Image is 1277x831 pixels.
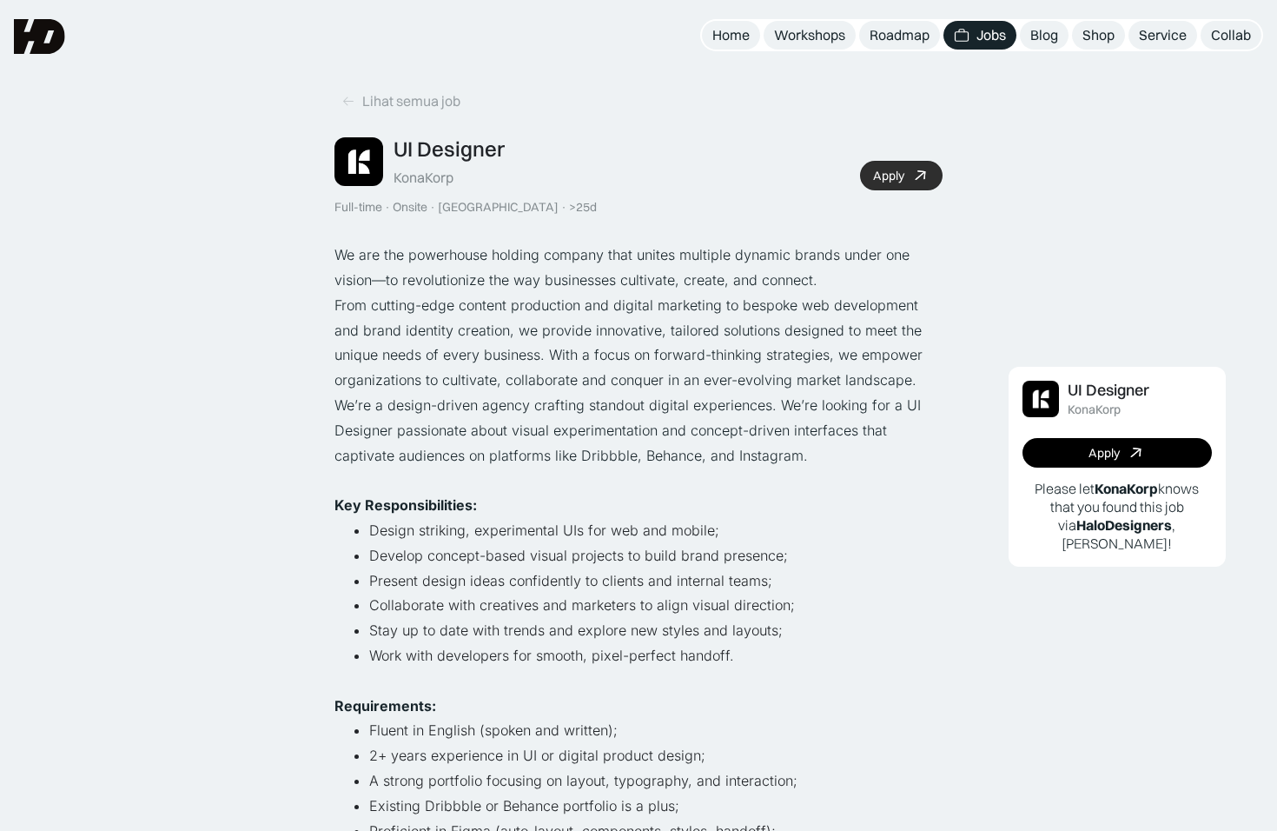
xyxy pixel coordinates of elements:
[860,161,943,190] a: Apply
[369,794,943,819] li: Existing Dribbble or Behance portfolio is a plus;
[334,697,436,715] strong: Requirements:
[334,496,477,514] strong: Key Responsibilities:
[334,293,943,393] p: From cutting-edge content production and digital marketing to bespoke web development and brand i...
[369,543,943,568] li: Develop concept-based visual projects to build brand presence;
[334,200,382,215] div: Full-time
[1020,21,1069,50] a: Blog
[774,26,845,44] div: Workshops
[1088,446,1120,461] div: Apply
[369,643,943,668] li: Work with developers for smooth, pixel-perfect handoff.
[859,21,940,50] a: Roadmap
[369,743,943,768] li: 2+ years experience in UI or digital product design;
[1072,21,1125,50] a: Shop
[712,26,750,44] div: Home
[1076,516,1172,534] b: HaloDesigners
[1201,21,1261,50] a: Collab
[1211,26,1251,44] div: Collab
[1082,26,1115,44] div: Shop
[870,26,930,44] div: Roadmap
[334,668,943,694] p: ‍
[873,169,904,183] div: Apply
[369,768,943,794] li: A strong portfolio focusing on layout, typography, and interaction;
[569,200,597,215] div: >25d
[384,200,391,215] div: ·
[1030,26,1058,44] div: Blog
[764,21,856,50] a: Workshops
[334,243,943,293] p: We are the powerhouse holding company that unites multiple dynamic brands under one vision—to rev...
[394,136,505,162] div: UI Designer
[702,21,760,50] a: Home
[1068,402,1121,417] div: KonaKorp
[1022,381,1059,417] img: Job Image
[369,718,943,743] li: Fluent in English (spoken and written);
[976,26,1006,44] div: Jobs
[1022,480,1212,552] p: Please let knows that you found this job via , [PERSON_NAME]!
[1095,480,1158,497] b: KonaKorp
[334,87,467,116] a: Lihat semua job
[1022,438,1212,468] a: Apply
[1139,26,1187,44] div: Service
[438,200,559,215] div: [GEOGRAPHIC_DATA]
[1128,21,1197,50] a: Service
[943,21,1016,50] a: Jobs
[1068,382,1149,400] div: UI Designer
[334,137,383,186] img: Job Image
[362,92,460,110] div: Lihat semua job
[369,593,943,618] li: Collaborate with creatives and marketers to align visual direction;
[334,393,943,468] p: We’re a design-driven agency crafting standout digital experiences. We’re looking for a UI Design...
[369,518,943,543] li: Design striking, experimental UIs for web and mobile;
[369,568,943,594] li: Present design ideas confidently to clients and internal teams;
[334,468,943,493] p: ‍
[393,200,427,215] div: Onsite
[369,618,943,643] li: Stay up to date with trends and explore new styles and layouts;
[394,169,453,187] div: KonaKorp
[429,200,436,215] div: ·
[560,200,567,215] div: ·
